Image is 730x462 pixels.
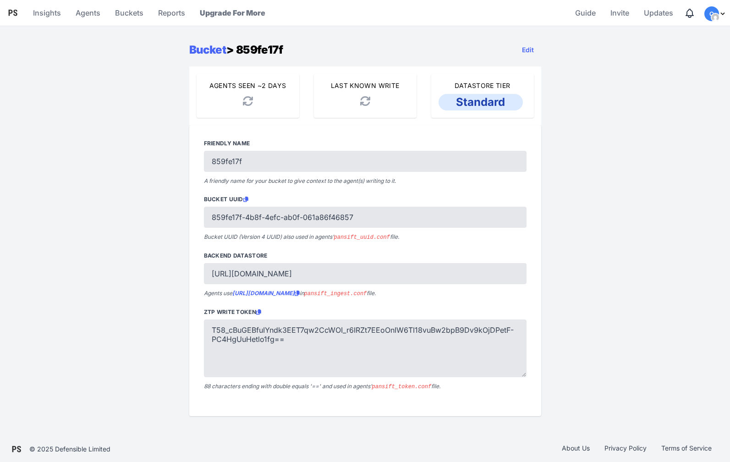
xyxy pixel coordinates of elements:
a: Terms of Service [654,444,719,455]
h1: > 859fe17f [189,42,283,58]
p: A friendly name for your bucket to give context to the agent(s) writing to it. [204,177,527,185]
div: Notifications [684,8,695,19]
label: Bucket UUID [204,196,527,203]
div: © 2025 Defensible Limited [29,445,110,454]
div: Profile Menu [704,6,726,21]
label: Friendly Name [204,140,527,147]
p: Bucket UUID (Version 4 UUID) also used in agents' file. [204,233,527,241]
h5: Last Known Write [321,81,409,90]
input: 4a0e4b64-9d1f-4f51-8af0-7c56cff8ca28 [204,207,527,228]
span: Updates [644,4,673,22]
p: Standard [439,94,523,110]
code: pansift_uuid.conf [334,234,390,241]
a: Bucket [189,43,226,56]
a: Guide [571,2,599,24]
span: Guide [575,4,596,22]
textarea: T58_cBuGEBfuIYndk3EET7qw2CcWOI_r6IRZt7EEoOnIW6TI18vuBw2bpB9Dv9kOjDPetF-PC4HgUuHetlo1fg== [204,319,527,377]
label: ZTP Write Token [204,308,527,316]
input: Edit to a friendly name [204,151,527,172]
label: Backend Datastore [204,252,527,259]
p: Agents use in file. [204,290,527,297]
a: Invite [607,2,633,24]
h5: Agents Seen ~2 days [204,81,292,90]
a: About Us [554,444,597,455]
a: Insights [29,2,65,24]
a: Buckets [111,2,147,24]
code: pansift_token.conf [372,384,432,390]
code: pansift_ingest.conf [304,291,367,297]
a: Edit [515,41,541,59]
a: Agents [72,2,104,24]
a: Updates [640,2,677,24]
img: 6cc88d1a146005bc7e340ef926b6e280.png [712,14,719,21]
a: Privacy Policy [597,444,654,455]
a: Reports [154,2,189,24]
p: 88 characters ending with double equals '==' and used in agents' file. [204,383,527,390]
strong: [URL][DOMAIN_NAME] [232,290,300,297]
a: Upgrade For More [196,2,269,24]
span: C [709,11,714,17]
h5: Datastore Tier [439,81,527,90]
